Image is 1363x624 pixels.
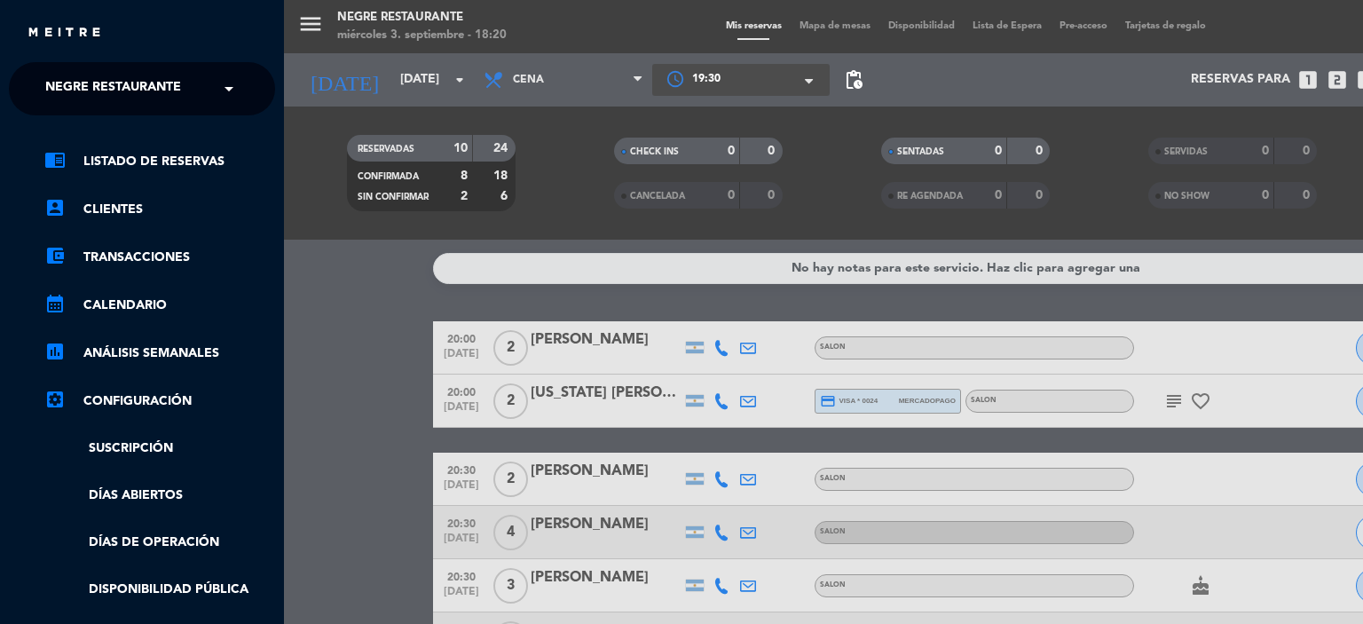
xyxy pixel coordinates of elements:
[44,389,66,410] i: settings_applications
[44,293,66,314] i: calendar_month
[27,27,102,40] img: MEITRE
[44,391,275,412] a: Configuración
[843,69,864,91] span: pending_actions
[44,149,66,170] i: chrome_reader_mode
[692,71,721,89] span: 19:30
[44,197,66,218] i: account_box
[44,580,275,600] a: Disponibilidad pública
[44,533,275,553] a: Días de Operación
[44,151,275,172] a: chrome_reader_modeListado de Reservas
[44,199,275,220] a: account_boxClientes
[44,295,275,316] a: calendar_monthCalendario
[44,247,275,268] a: account_balance_walletTransacciones
[45,70,181,107] span: Negre Restaurante
[44,438,275,459] a: Suscripción
[44,245,66,266] i: account_balance_wallet
[44,486,275,506] a: Días abiertos
[44,343,275,364] a: assessmentANÁLISIS SEMANALES
[44,341,66,362] i: assessment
